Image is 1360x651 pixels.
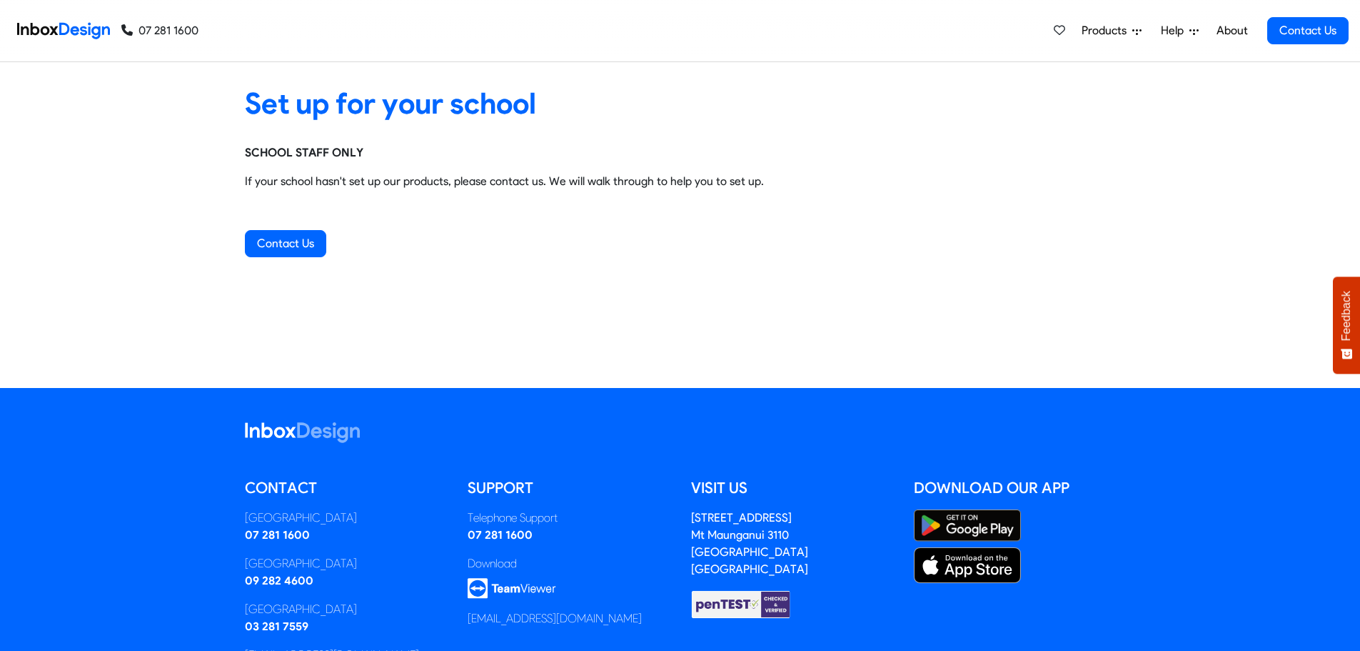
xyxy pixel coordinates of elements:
[914,477,1116,499] h5: Download our App
[245,230,326,257] a: Contact Us
[468,578,556,599] img: logo_teamviewer.svg
[914,510,1021,542] img: Google Play Store
[245,510,447,527] div: [GEOGRAPHIC_DATA]
[691,511,808,576] address: [STREET_ADDRESS] Mt Maunganui 3110 [GEOGRAPHIC_DATA] [GEOGRAPHIC_DATA]
[1076,16,1147,45] a: Products
[691,477,893,499] h5: Visit us
[245,528,310,542] a: 07 281 1600
[1155,16,1204,45] a: Help
[468,555,670,572] div: Download
[691,590,791,620] img: Checked & Verified by penTEST
[1333,277,1360,374] button: Feedback - Show survey
[245,477,447,499] h5: Contact
[1161,22,1189,39] span: Help
[691,511,808,576] a: [STREET_ADDRESS]Mt Maunganui 3110[GEOGRAPHIC_DATA][GEOGRAPHIC_DATA]
[468,612,642,625] a: [EMAIL_ADDRESS][DOMAIN_NAME]
[468,510,670,527] div: Telephone Support
[245,146,363,159] strong: SCHOOL STAFF ONLY
[245,422,360,443] img: logo_inboxdesign_white.svg
[245,555,447,572] div: [GEOGRAPHIC_DATA]
[468,528,533,542] a: 07 281 1600
[691,597,791,610] a: Checked & Verified by penTEST
[121,22,198,39] a: 07 281 1600
[245,620,308,633] a: 03 281 7559
[1082,22,1132,39] span: Products
[1267,17,1349,44] a: Contact Us
[914,547,1021,583] img: Apple App Store
[245,601,447,618] div: [GEOGRAPHIC_DATA]
[468,477,670,499] h5: Support
[245,85,1116,121] heading: Set up for your school
[1340,291,1353,341] span: Feedback
[245,173,1116,190] p: If your school hasn't set up our products, please contact us. We will walk through to help you to...
[245,574,313,587] a: 09 282 4600
[1212,16,1251,45] a: About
